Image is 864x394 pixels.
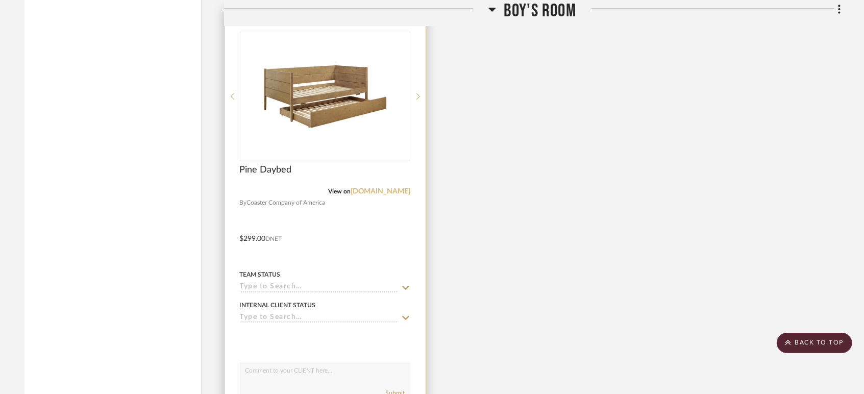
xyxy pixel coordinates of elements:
a: [DOMAIN_NAME] [351,188,410,195]
span: Pine Daybed [240,164,292,176]
input: Type to Search… [240,313,398,323]
scroll-to-top-button: BACK TO TOP [777,333,852,353]
img: Pine Daybed [261,33,389,160]
div: Team Status [240,270,281,279]
span: Coaster Company of America [247,198,326,208]
span: By [240,198,247,208]
input: Type to Search… [240,283,398,292]
div: Internal Client Status [240,301,316,310]
span: View on [328,188,351,194]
